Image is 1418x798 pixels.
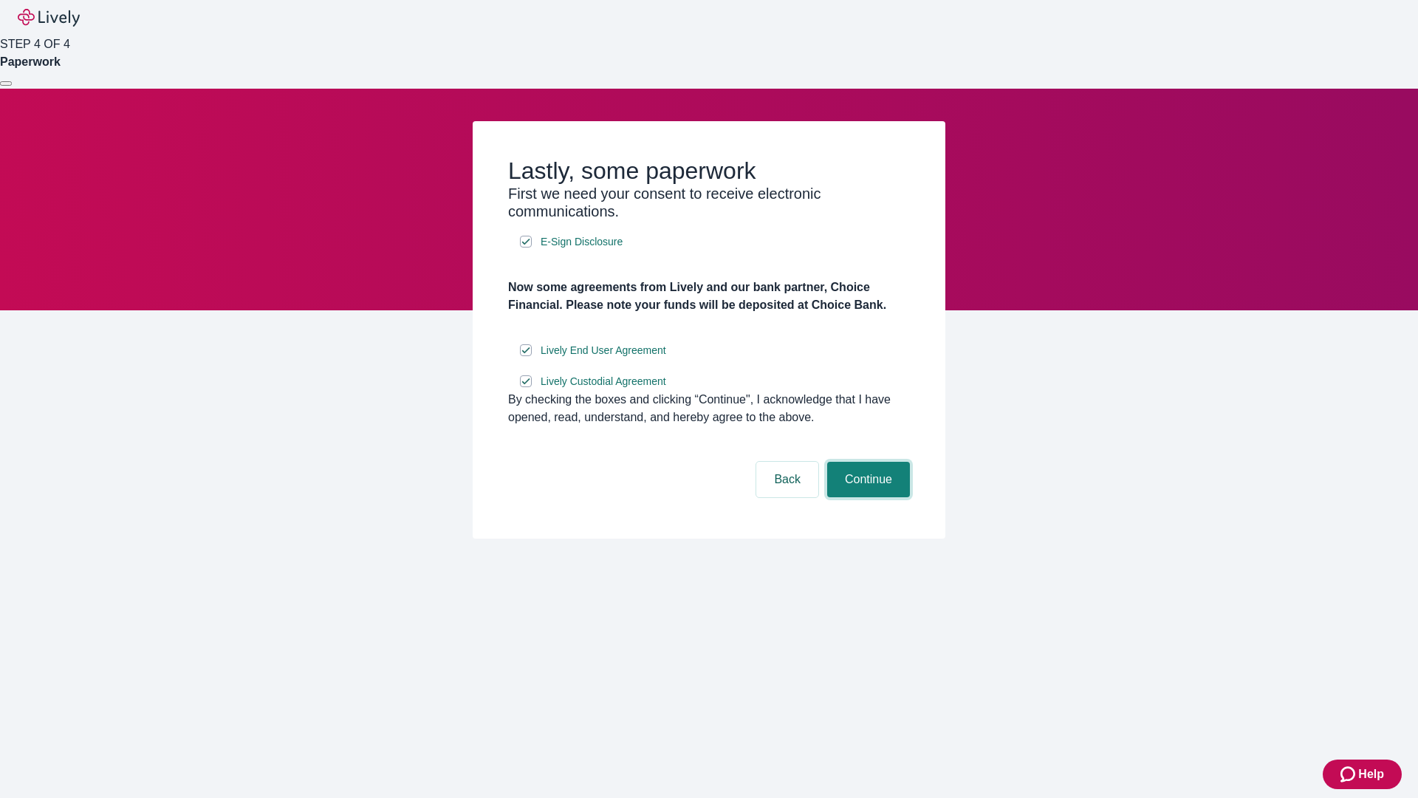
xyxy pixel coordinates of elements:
span: E-Sign Disclosure [541,234,623,250]
button: Back [756,462,818,497]
h3: First we need your consent to receive electronic communications. [508,185,910,220]
span: Help [1358,765,1384,783]
button: Continue [827,462,910,497]
a: e-sign disclosure document [538,372,669,391]
a: e-sign disclosure document [538,233,626,251]
h4: Now some agreements from Lively and our bank partner, Choice Financial. Please note your funds wi... [508,279,910,314]
span: Lively Custodial Agreement [541,374,666,389]
button: Zendesk support iconHelp [1323,760,1402,789]
span: Lively End User Agreement [541,343,666,358]
svg: Zendesk support icon [1340,765,1358,783]
div: By checking the boxes and clicking “Continue", I acknowledge that I have opened, read, understand... [508,391,910,426]
img: Lively [18,9,80,27]
a: e-sign disclosure document [538,341,669,360]
h2: Lastly, some paperwork [508,157,910,185]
